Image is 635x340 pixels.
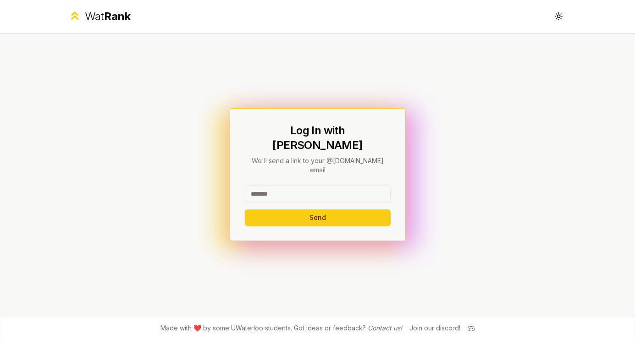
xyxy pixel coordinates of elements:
div: Wat [85,9,131,24]
span: Rank [104,10,131,23]
div: Join our discord! [409,324,460,333]
p: We'll send a link to your @[DOMAIN_NAME] email [245,156,391,175]
button: Send [245,209,391,226]
h1: Log In with [PERSON_NAME] [245,123,391,153]
a: WatRank [68,9,131,24]
span: Made with ❤️ by some UWaterloo students. Got ideas or feedback? [160,324,402,333]
a: Contact us! [368,324,402,332]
